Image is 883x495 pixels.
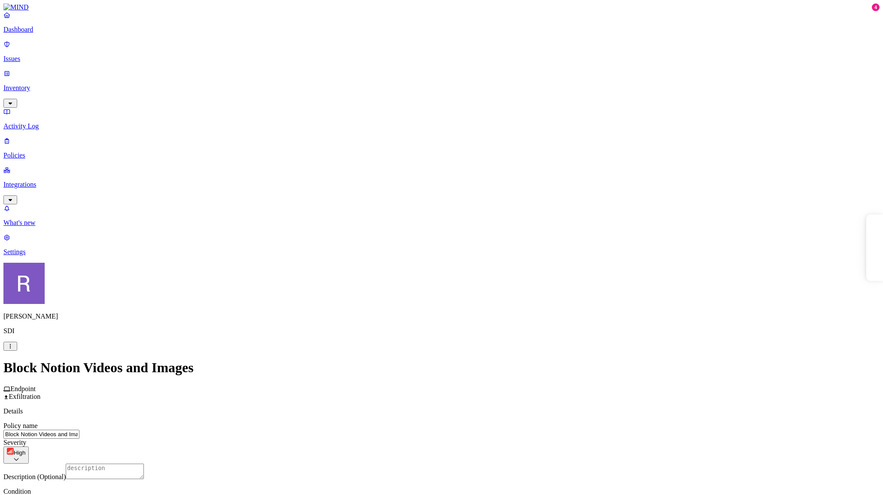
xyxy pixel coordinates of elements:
[3,108,880,130] a: Activity Log
[3,122,880,130] p: Activity Log
[3,152,880,159] p: Policies
[3,204,880,227] a: What's new
[3,263,45,304] img: Rich Thompson
[3,137,880,159] a: Policies
[3,26,880,33] p: Dashboard
[3,385,880,393] div: Endpoint
[3,439,26,446] label: Severity
[3,70,880,106] a: Inventory
[3,3,29,11] img: MIND
[3,393,880,401] div: Exfiltration
[3,166,880,203] a: Integrations
[3,84,880,92] p: Inventory
[3,313,880,320] p: [PERSON_NAME]
[3,422,38,429] label: Policy name
[3,234,880,256] a: Settings
[3,55,880,63] p: Issues
[3,3,880,11] a: MIND
[3,327,880,335] p: SDI
[3,360,880,376] h1: Block Notion Videos and Images
[3,219,880,227] p: What's new
[3,473,66,480] label: Description (Optional)
[3,407,880,415] p: Details
[3,248,880,256] p: Settings
[872,3,880,11] div: 4
[3,40,880,63] a: Issues
[3,430,79,439] input: name
[3,181,880,188] p: Integrations
[3,11,880,33] a: Dashboard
